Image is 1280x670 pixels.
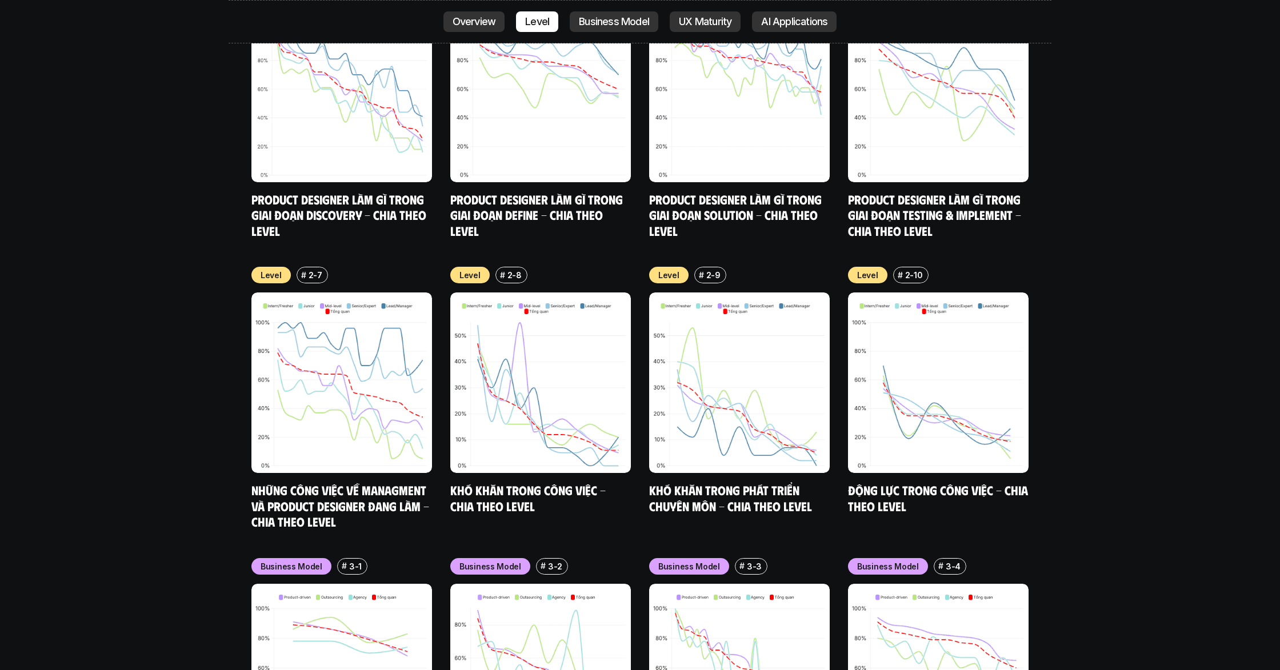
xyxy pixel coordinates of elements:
p: UX Maturity [679,16,731,27]
a: Những công việc về Managment và Product Designer đang làm - Chia theo Level [251,482,432,529]
h6: # [739,561,745,570]
h6: # [699,271,704,279]
p: Level [261,269,282,281]
a: Khó khăn trong phát triển chuyên môn - Chia theo level [649,482,812,513]
a: AI Applications [752,11,837,32]
a: Khó khăn trong công việc - Chia theo Level [450,482,609,513]
p: Level [658,269,679,281]
a: Product Designer làm gì trong giai đoạn Testing & Implement - Chia theo Level [848,191,1024,238]
p: Business Model [459,560,521,572]
p: 2-7 [309,269,322,281]
p: Level [459,269,481,281]
a: Product Designer làm gì trong giai đoạn Discovery - Chia theo Level [251,191,429,238]
a: Overview [443,11,505,32]
h6: # [500,271,505,279]
a: Product Designer làm gì trong giai đoạn Solution - Chia theo Level [649,191,825,238]
p: Business Model [261,560,322,572]
h6: # [938,561,943,570]
h6: # [342,561,347,570]
p: 2-8 [507,269,522,281]
p: AI Applications [761,16,827,27]
p: Business Model [658,560,720,572]
p: 3-2 [548,560,562,572]
p: 3-4 [946,560,961,572]
p: Level [857,269,878,281]
h6: # [301,271,306,279]
h6: # [898,271,903,279]
a: UX Maturity [670,11,741,32]
p: Level [525,16,549,27]
h6: # [541,561,546,570]
p: Overview [453,16,496,27]
p: 3-3 [747,560,762,572]
a: Động lực trong công việc - Chia theo Level [848,482,1031,513]
p: 3-1 [349,560,362,572]
a: Business Model [570,11,658,32]
p: 2-9 [706,269,721,281]
a: Level [516,11,558,32]
a: Product Designer làm gì trong giai đoạn Define - Chia theo Level [450,191,626,238]
p: Business Model [857,560,919,572]
p: 2-10 [905,269,923,281]
p: Business Model [579,16,649,27]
